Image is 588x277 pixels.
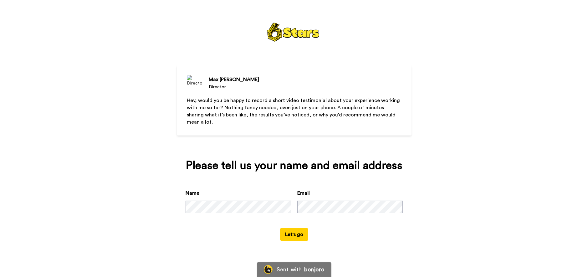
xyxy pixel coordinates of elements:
div: Max [PERSON_NAME] [209,76,259,83]
img: Director [187,75,202,91]
button: Let's go [280,228,308,241]
label: Email [297,189,310,197]
label: Name [186,189,199,197]
img: Bonjoro Logo [263,265,272,274]
div: Director [209,84,259,90]
div: bonjoro [304,267,324,272]
a: Bonjoro LogoSent withbonjoro [257,262,331,277]
span: Hey, would you be happy to record a short video testimonial about your experience working with me... [187,98,401,125]
div: Please tell us your name and email address [186,159,403,172]
div: Sent with [277,267,302,272]
img: https://cdn.bonjoro.com/media/9171118a-eb68-42da-a2a2-19479d029924/f0496796-97e0-4111-89f4-f05729... [265,20,323,45]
